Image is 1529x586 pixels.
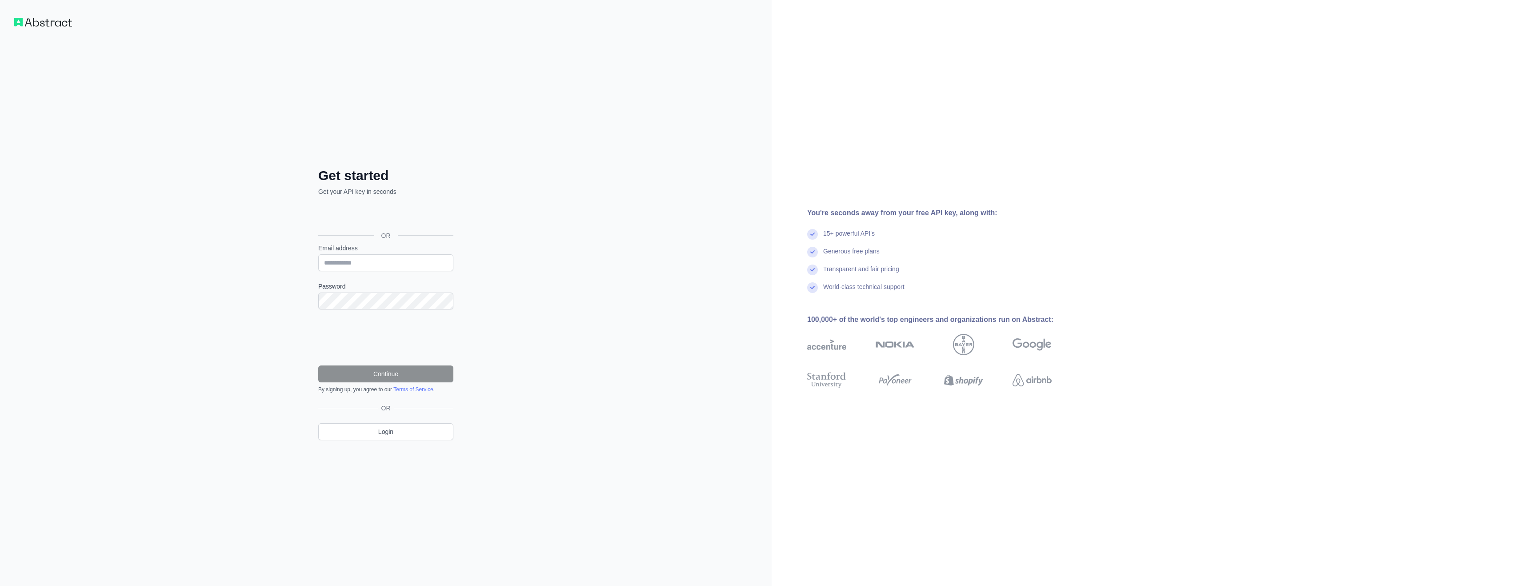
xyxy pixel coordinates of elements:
img: check mark [807,265,818,275]
img: accenture [807,334,846,355]
img: airbnb [1013,370,1052,390]
img: Workflow [14,18,72,27]
img: stanford university [807,370,846,390]
span: OR [374,231,398,240]
label: Password [318,282,453,291]
img: check mark [807,247,818,257]
span: OR [378,404,394,413]
div: 100,000+ of the world's top engineers and organizations run on Abstract: [807,314,1080,325]
h2: Get started [318,168,453,184]
div: You're seconds away from your free API key, along with: [807,208,1080,218]
div: By signing up, you agree to our . [318,386,453,393]
button: Continue [318,365,453,382]
img: google [1013,334,1052,355]
a: Login [318,423,453,440]
label: Email address [318,244,453,253]
div: 15+ powerful API's [823,229,875,247]
a: Terms of Service [393,386,433,393]
p: Get your API key in seconds [318,187,453,196]
img: check mark [807,229,818,240]
div: World-class technical support [823,282,905,300]
img: payoneer [876,370,915,390]
img: nokia [876,334,915,355]
iframe: Sign in with Google Button [314,206,456,225]
div: Transparent and fair pricing [823,265,899,282]
img: bayer [953,334,974,355]
img: shopify [944,370,983,390]
iframe: reCAPTCHA [318,320,453,355]
img: check mark [807,282,818,293]
div: Generous free plans [823,247,880,265]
